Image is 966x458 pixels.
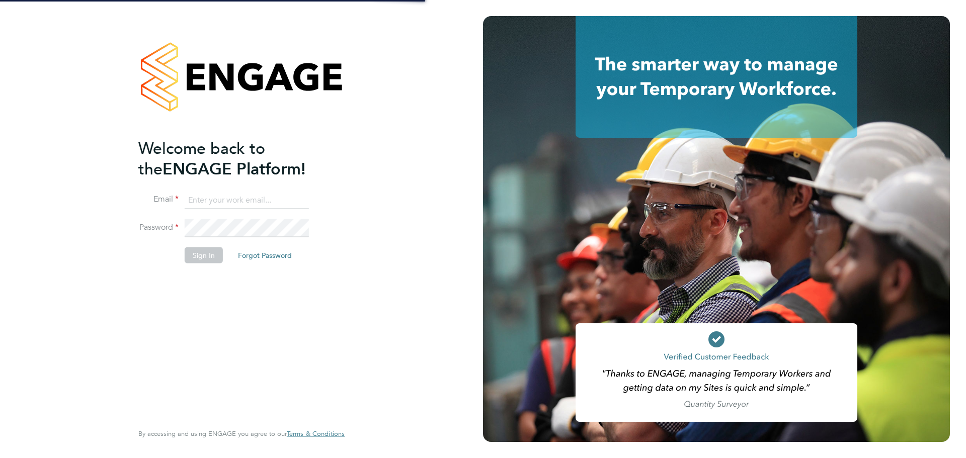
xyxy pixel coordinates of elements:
label: Password [138,222,179,233]
input: Enter your work email... [185,191,309,209]
button: Forgot Password [230,247,300,263]
button: Sign In [185,247,223,263]
span: By accessing and using ENGAGE you agree to our [138,429,345,438]
a: Terms & Conditions [287,430,345,438]
label: Email [138,194,179,205]
span: Welcome back to the [138,138,265,178]
h2: ENGAGE Platform! [138,138,335,179]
